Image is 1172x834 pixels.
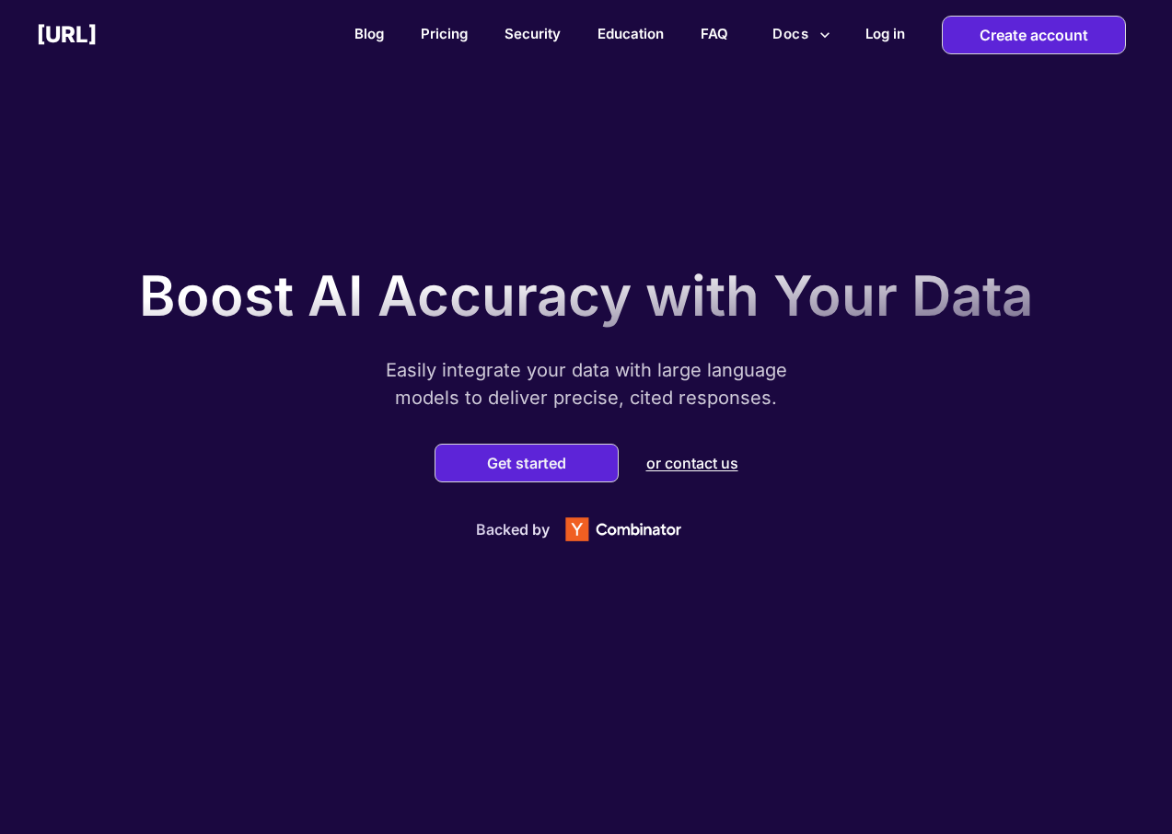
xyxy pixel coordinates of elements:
[765,17,838,52] button: more
[421,25,468,42] a: Pricing
[505,25,561,42] a: Security
[980,17,1088,53] p: Create account
[550,507,697,551] img: Y Combinator logo
[701,25,728,42] a: FAQ
[354,25,384,42] a: Blog
[646,454,738,472] p: or contact us
[865,25,905,42] h2: Log in
[356,356,817,411] p: Easily integrate your data with large language models to deliver precise, cited responses.
[476,520,550,539] p: Backed by
[139,262,1033,329] p: Boost AI Accuracy with Your Data
[598,25,664,42] a: Education
[482,454,572,472] button: Get started
[37,21,97,48] h2: [URL]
